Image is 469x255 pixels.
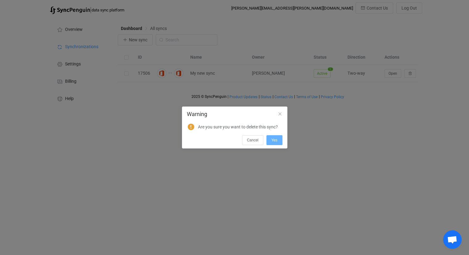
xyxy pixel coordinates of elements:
a: Open chat [443,230,462,249]
button: Cancel [242,135,263,145]
button: Close [278,111,282,117]
span: Warning [187,111,207,117]
button: Yes [266,135,282,145]
span: Cancel [247,138,258,142]
p: Are you sure you want to delete this sync? [198,123,279,131]
span: Yes [271,138,278,142]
